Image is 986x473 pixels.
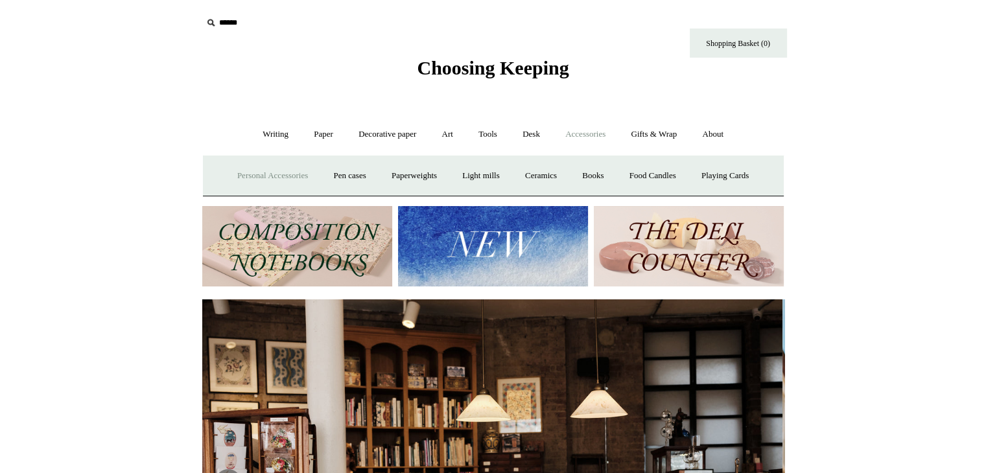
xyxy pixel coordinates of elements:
img: New.jpg__PID:f73bdf93-380a-4a35-bcfe-7823039498e1 [398,206,588,287]
a: Food Candles [618,159,688,193]
a: Art [430,117,465,152]
a: Personal Accessories [226,159,320,193]
a: Accessories [554,117,617,152]
a: Playing Cards [690,159,760,193]
a: Books [570,159,615,193]
a: Tools [467,117,509,152]
span: Choosing Keeping [417,57,569,78]
a: Ceramics [513,159,569,193]
img: The Deli Counter [594,206,784,287]
a: Paperweights [380,159,449,193]
a: Decorative paper [347,117,428,152]
a: Desk [511,117,552,152]
a: Writing [251,117,300,152]
img: 202302 Composition ledgers.jpg__PID:69722ee6-fa44-49dd-a067-31375e5d54ec [202,206,392,287]
a: Gifts & Wrap [619,117,688,152]
a: Pen cases [322,159,377,193]
a: Light mills [451,159,511,193]
a: Shopping Basket (0) [690,29,787,58]
a: Paper [302,117,345,152]
a: About [690,117,735,152]
a: Choosing Keeping [417,67,569,76]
